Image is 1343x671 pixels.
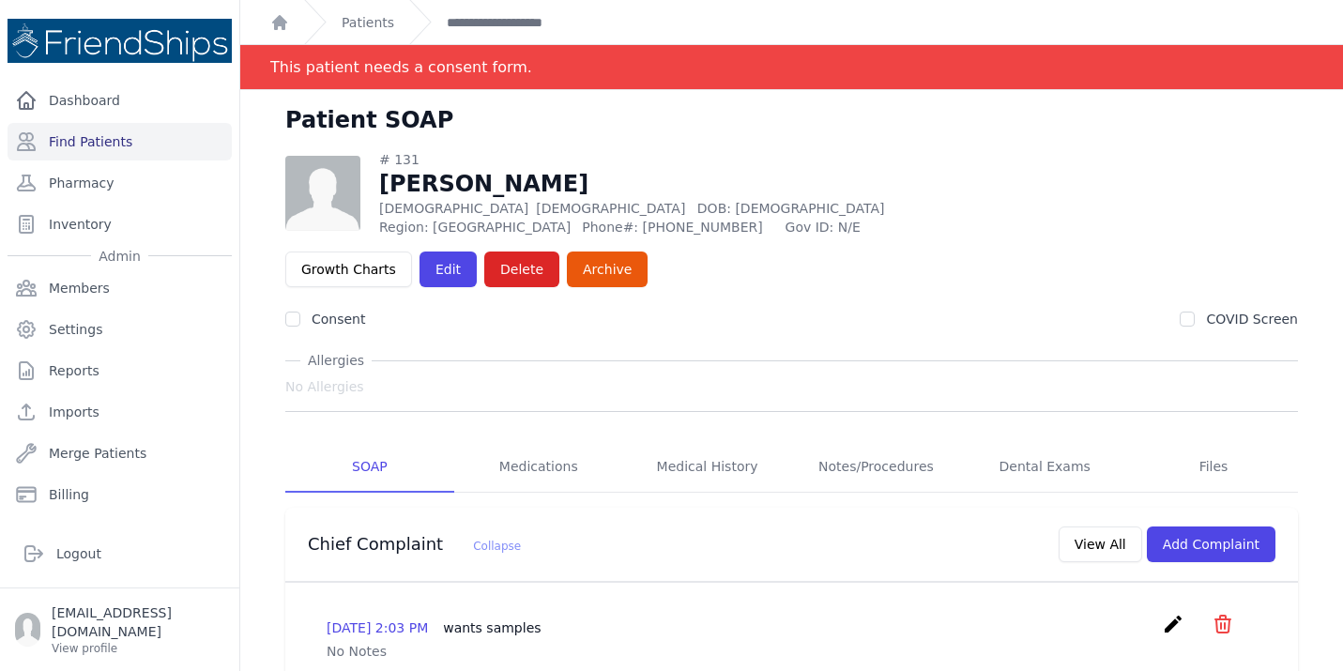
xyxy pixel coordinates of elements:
h1: [PERSON_NAME] [379,169,988,199]
a: Billing [8,476,232,513]
span: Allergies [300,351,372,370]
h3: Chief Complaint [308,533,521,556]
span: Region: [GEOGRAPHIC_DATA] [379,218,571,236]
span: No Allergies [285,377,364,396]
div: Notification [240,45,1343,90]
a: Files [1129,442,1298,493]
p: [DATE] 2:03 PM [327,618,542,637]
div: This patient needs a consent form. [270,45,532,89]
a: Imports [8,393,232,431]
img: person-242608b1a05df3501eefc295dc1bc67a.jpg [285,156,360,231]
a: Find Patients [8,123,232,160]
a: Inventory [8,206,232,243]
a: Members [8,269,232,307]
div: # 131 [379,150,988,169]
span: Gov ID: N/E [786,218,988,236]
a: Reports [8,352,232,389]
span: wants samples [443,620,541,635]
p: [DEMOGRAPHIC_DATA] [379,199,988,218]
a: Medical History [623,442,792,493]
span: DOB: [DEMOGRAPHIC_DATA] [697,201,885,216]
a: Organizations [8,517,232,555]
p: [EMAIL_ADDRESS][DOMAIN_NAME] [52,603,224,641]
span: Collapse [473,540,521,553]
a: Patients [342,13,394,32]
a: Pharmacy [8,164,232,202]
span: [DEMOGRAPHIC_DATA] [536,201,685,216]
nav: Tabs [285,442,1298,493]
a: Merge Patients [8,435,232,472]
a: Growth Charts [285,252,412,287]
button: Add Complaint [1147,526,1275,562]
a: Edit [420,252,477,287]
button: View All [1059,526,1142,562]
a: Medications [454,442,623,493]
label: Consent [312,312,365,327]
a: Dental Exams [960,442,1129,493]
span: Admin [91,247,148,266]
p: View profile [52,641,224,656]
h1: Patient SOAP [285,105,453,135]
img: Medical Missions EMR [8,19,232,63]
a: Logout [15,535,224,572]
a: [EMAIL_ADDRESS][DOMAIN_NAME] View profile [15,603,224,656]
p: No Notes [327,642,1257,661]
a: Notes/Procedures [791,442,960,493]
a: create [1162,621,1189,639]
a: SOAP [285,442,454,493]
label: COVID Screen [1206,312,1298,327]
a: Archive [567,252,648,287]
a: Settings [8,311,232,348]
button: Delete [484,252,559,287]
i: create [1162,613,1184,635]
a: Dashboard [8,82,232,119]
span: Phone#: [PHONE_NUMBER] [582,218,773,236]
